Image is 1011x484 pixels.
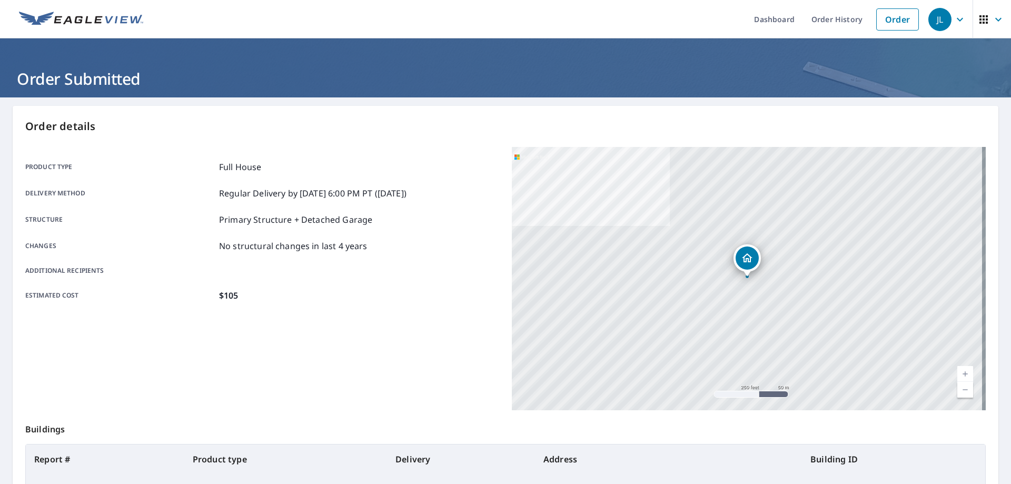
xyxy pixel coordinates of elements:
p: Delivery method [25,187,215,200]
th: Delivery [387,445,535,474]
p: Regular Delivery by [DATE] 6:00 PM PT ([DATE]) [219,187,407,200]
div: JL [928,8,951,31]
p: Estimated cost [25,289,215,302]
img: EV Logo [19,12,143,27]
p: Changes [25,240,215,252]
p: Product type [25,161,215,173]
p: Primary Structure + Detached Garage [219,213,372,226]
p: Full House [219,161,262,173]
p: No structural changes in last 4 years [219,240,368,252]
a: Current Level 17, Zoom In [957,366,973,382]
th: Building ID [802,445,985,474]
th: Report # [26,445,184,474]
a: Current Level 17, Zoom Out [957,382,973,398]
p: $105 [219,289,239,302]
h1: Order Submitted [13,68,998,90]
a: Order [876,8,919,31]
th: Address [535,445,802,474]
p: Additional recipients [25,266,215,275]
p: Order details [25,118,986,134]
th: Product type [184,445,387,474]
div: Dropped pin, building 1, Residential property, 3569 Elmhurst Ave Pittsburgh, PA 15212 [734,244,761,277]
p: Buildings [25,410,986,444]
p: Structure [25,213,215,226]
